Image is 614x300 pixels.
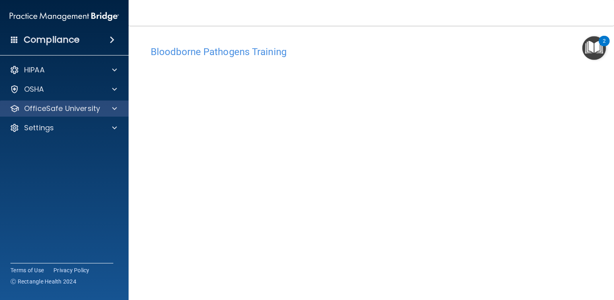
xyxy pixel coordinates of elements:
h4: Bloodborne Pathogens Training [151,47,592,57]
a: HIPAA [10,65,117,75]
button: Open Resource Center, 2 new notifications [582,36,606,60]
p: HIPAA [24,65,45,75]
a: Settings [10,123,117,133]
a: Terms of Use [10,266,44,274]
div: 2 [603,41,606,51]
iframe: Drift Widget Chat Controller [574,245,604,275]
a: OSHA [10,84,117,94]
img: PMB logo [10,8,119,25]
p: OSHA [24,84,44,94]
p: Settings [24,123,54,133]
span: Ⓒ Rectangle Health 2024 [10,277,76,286]
a: Privacy Policy [53,266,90,274]
a: OfficeSafe University [10,104,117,113]
h4: Compliance [24,34,80,45]
p: OfficeSafe University [24,104,100,113]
